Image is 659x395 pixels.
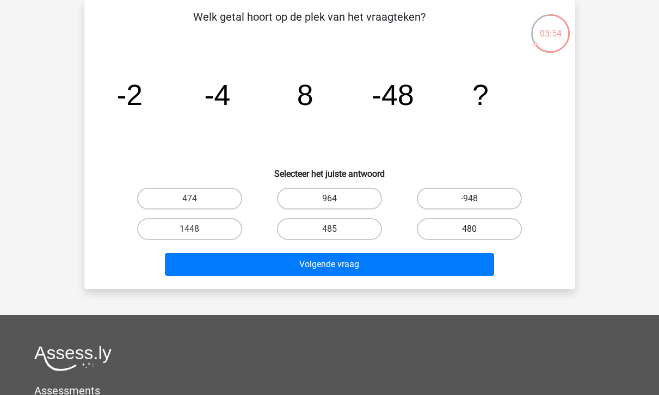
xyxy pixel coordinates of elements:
tspan: -48 [372,78,414,111]
p: Welk getal hoort op de plek van het vraagteken? [102,9,517,41]
tspan: 8 [297,78,313,111]
label: -948 [417,188,522,209]
label: 964 [277,188,382,209]
h6: Selecteer het juiste antwoord [102,160,558,179]
tspan: -2 [116,78,143,111]
label: 480 [417,218,522,240]
button: Volgende vraag [165,253,494,276]
label: 474 [137,188,242,209]
img: Assessly logo [34,345,112,371]
label: 1448 [137,218,242,240]
label: 485 [277,218,382,240]
div: 03:54 [530,13,571,40]
tspan: ? [472,78,489,111]
tspan: -4 [204,78,230,111]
